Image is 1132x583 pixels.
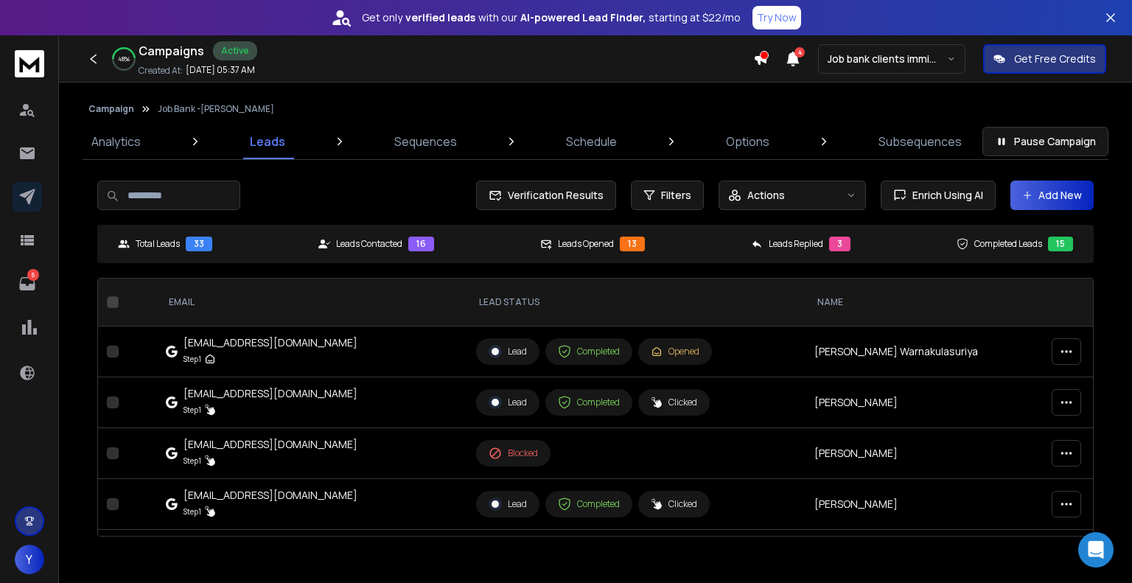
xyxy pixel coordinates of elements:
[558,238,614,250] p: Leads Opened
[558,345,620,358] div: Completed
[881,181,996,210] button: Enrich Using AI
[13,269,42,299] a: 6
[91,133,141,150] p: Analytics
[806,479,1043,530] td: [PERSON_NAME]
[184,453,201,468] p: Step 1
[829,237,850,251] div: 3
[467,279,806,327] th: LEAD STATUS
[717,124,778,159] a: Options
[757,10,797,25] p: Try Now
[15,545,44,574] button: Y
[806,428,1043,479] td: [PERSON_NAME]
[1078,532,1114,568] div: Open Intercom Messenger
[184,437,357,452] div: [EMAIL_ADDRESS][DOMAIN_NAME]
[158,103,274,115] p: Job Bank -[PERSON_NAME]
[139,42,204,60] h1: Campaigns
[1048,237,1073,251] div: 15
[620,237,645,251] div: 13
[828,52,947,66] p: Job bank clients immigration assssment
[489,396,527,409] div: Lead
[408,237,434,251] div: 16
[558,396,620,409] div: Completed
[213,41,257,60] div: Active
[769,238,823,250] p: Leads Replied
[184,402,201,417] p: Step 1
[362,10,741,25] p: Get only with our starting at $22/mo
[118,55,130,63] p: 48 %
[184,352,201,366] p: Step 1
[566,133,617,150] p: Schedule
[747,188,785,203] p: Actions
[476,181,616,210] button: Verification Results
[906,188,983,203] span: Enrich Using AI
[661,188,691,203] span: Filters
[502,188,604,203] span: Verification Results
[558,498,620,511] div: Completed
[184,488,357,503] div: [EMAIL_ADDRESS][DOMAIN_NAME]
[806,530,1043,581] td: [PERSON_NAME]
[752,6,801,29] button: Try Now
[186,64,255,76] p: [DATE] 05:37 AM
[1014,52,1096,66] p: Get Free Credits
[651,397,697,408] div: Clicked
[870,124,971,159] a: Subsequences
[136,238,180,250] p: Total Leads
[489,498,527,511] div: Lead
[385,124,466,159] a: Sequences
[726,133,769,150] p: Options
[394,133,457,150] p: Sequences
[241,124,294,159] a: Leads
[651,498,697,510] div: Clicked
[250,133,285,150] p: Leads
[806,327,1043,377] td: [PERSON_NAME] Warnakulasuriya
[336,238,402,250] p: Leads Contacted
[186,237,212,251] div: 33
[631,181,704,210] button: Filters
[489,447,538,460] div: Blocked
[806,279,1043,327] th: NAME
[651,346,699,357] div: Opened
[184,335,357,350] div: [EMAIL_ADDRESS][DOMAIN_NAME]
[83,124,150,159] a: Analytics
[27,269,39,281] p: 6
[15,50,44,77] img: logo
[878,133,962,150] p: Subsequences
[88,103,134,115] button: Campaign
[520,10,646,25] strong: AI-powered Lead Finder,
[557,124,626,159] a: Schedule
[982,127,1108,156] button: Pause Campaign
[405,10,475,25] strong: verified leads
[489,345,527,358] div: Lead
[983,44,1106,74] button: Get Free Credits
[157,279,467,327] th: EMAIL
[794,47,805,57] span: 4
[974,238,1042,250] p: Completed Leads
[184,504,201,519] p: Step 1
[1010,181,1094,210] button: Add New
[806,377,1043,428] td: [PERSON_NAME]
[184,386,357,401] div: [EMAIL_ADDRESS][DOMAIN_NAME]
[139,65,183,77] p: Created At:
